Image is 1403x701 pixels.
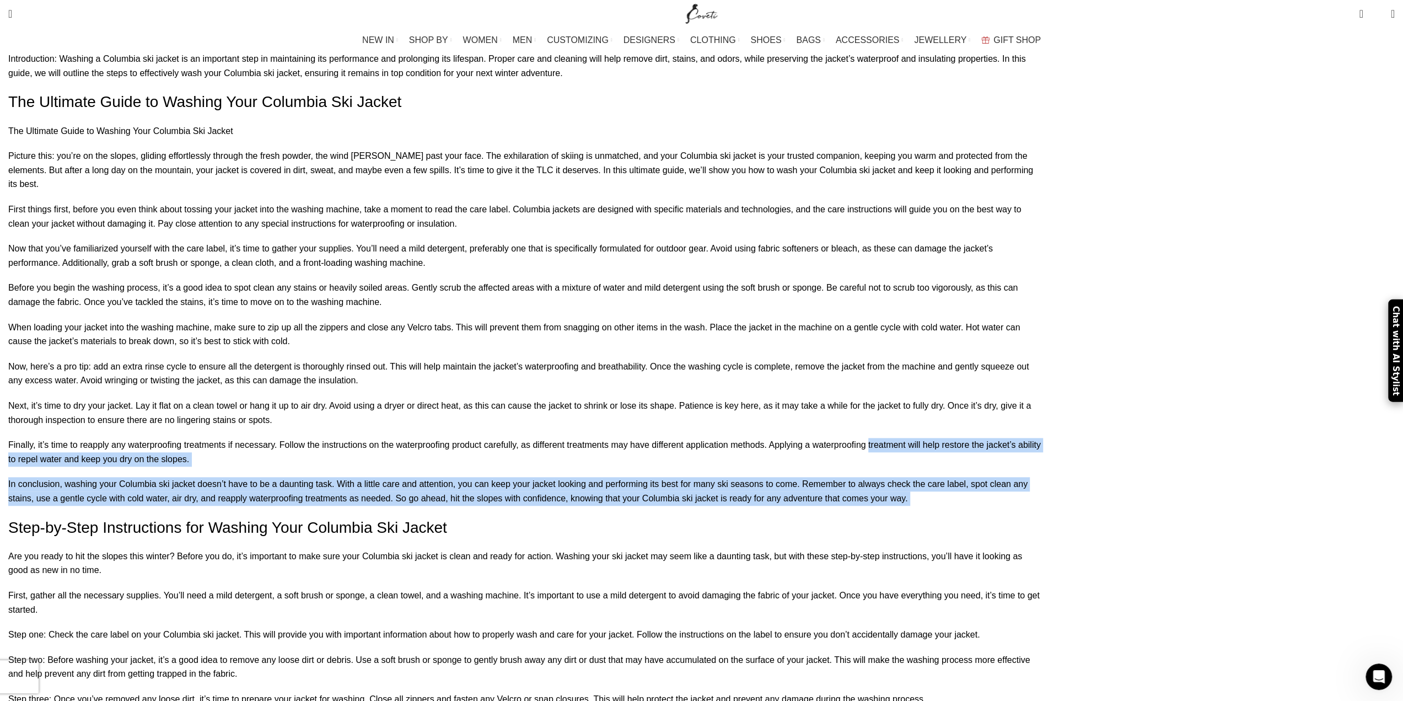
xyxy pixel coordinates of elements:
p: Introduction: Washing a Columbia ski jacket is an important step in maintaining its performance a... [8,52,1044,80]
a: CLOTHING [690,29,740,51]
img: GiftBag [981,36,990,44]
a: JEWELLERY [914,29,970,51]
iframe: Intercom live chat [1366,663,1392,690]
a: GIFT SHOP [981,29,1041,51]
p: Step two: Before washing your jacket, it’s a good idea to remove any loose dirt or debris. Use a ... [8,653,1044,681]
a: 0 [1353,3,1368,25]
p: First things first, before you even think about tossing your jacket into the washing machine, tak... [8,202,1044,231]
p: Next, it’s time to dry your jacket. Lay it flat on a clean towel or hang it up to air dry. Avoid ... [8,399,1044,427]
span: 0 [1360,6,1368,14]
p: Are you ready to hit the slopes this winter? Before you do, it’s important to make sure your Colu... [8,549,1044,577]
span: CUSTOMIZING [547,35,609,45]
a: CUSTOMIZING [547,29,612,51]
div: Main navigation [3,29,1400,51]
h1: Step-by-Step Instructions for Washing Your Columbia Ski Jacket [8,517,1044,538]
span: NEW IN [362,35,394,45]
p: Step one: Check the care label on your Columbia ski jacket. This will provide you with important ... [8,628,1044,642]
span: MEN [513,35,533,45]
p: First, gather all the necessary supplies. You’ll need a mild detergent, a soft brush or sponge, a... [8,588,1044,617]
span: WOMEN [463,35,498,45]
a: MEN [513,29,536,51]
a: DESIGNERS [623,29,679,51]
a: SHOP BY [409,29,452,51]
a: Search [3,3,18,25]
span: GIFT SHOP [993,35,1041,45]
p: Now, here’s a pro tip: add an extra rinse cycle to ensure all the detergent is thoroughly rinsed ... [8,360,1044,388]
a: Site logo [683,8,720,18]
div: My Wishlist [1372,3,1383,25]
span: CLOTHING [690,35,736,45]
a: WOMEN [463,29,502,51]
span: SHOP BY [409,35,448,45]
span: SHOES [750,35,781,45]
span: ACCESSORIES [836,35,900,45]
p: When loading your jacket into the washing machine, make sure to zip up all the zippers and close ... [8,320,1044,349]
p: Picture this: you’re on the slopes, gliding effortlessly through the fresh powder, the wind [PERS... [8,149,1044,191]
span: DESIGNERS [623,35,675,45]
a: ACCESSORIES [836,29,904,51]
span: 0 [1374,11,1382,19]
p: Before you begin the washing process, it’s a good idea to spot clean any stains or heavily soiled... [8,281,1044,309]
a: BAGS [796,29,824,51]
p: Now that you’ve familiarized yourself with the care label, it’s time to gather your supplies. You... [8,242,1044,270]
p: The Ultimate Guide to Washing Your Columbia Ski Jacket [8,124,1044,138]
h1: The Ultimate Guide to Washing Your Columbia Ski Jacket [8,91,1044,113]
span: JEWELLERY [914,35,966,45]
a: SHOES [750,29,785,51]
span: BAGS [796,35,820,45]
p: Finally, it’s time to reapply any waterproofing treatments if necessary. Follow the instructions ... [8,438,1044,466]
p: In conclusion, washing your Columbia ski jacket doesn’t have to be a daunting task. With a little... [8,477,1044,505]
a: NEW IN [362,29,398,51]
